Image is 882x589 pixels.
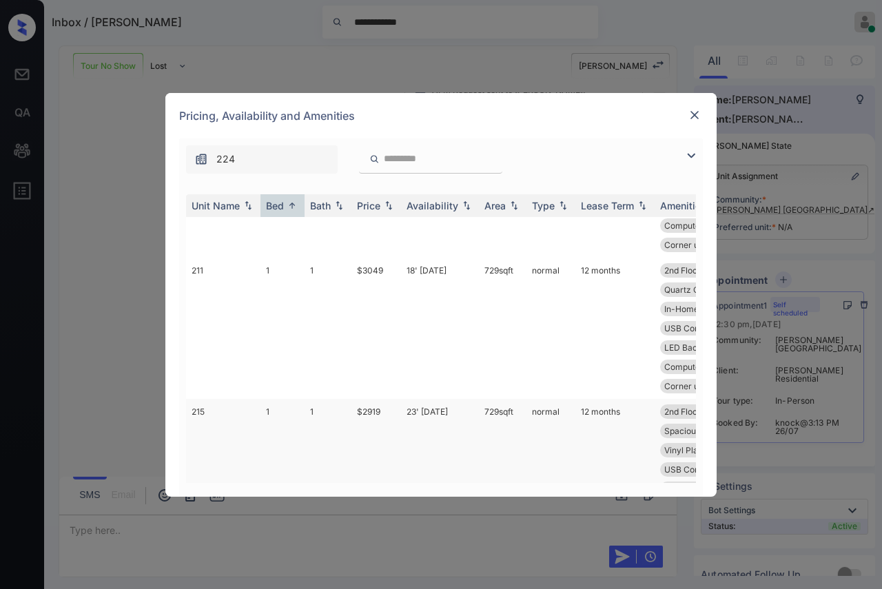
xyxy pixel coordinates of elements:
[241,200,255,210] img: sorting
[575,258,655,399] td: 12 months
[660,200,706,211] div: Amenities
[357,200,380,211] div: Price
[351,258,401,399] td: $3049
[260,258,305,399] td: 1
[266,200,284,211] div: Bed
[664,362,724,372] span: Computer desk
[192,200,240,211] div: Unit Name
[369,153,380,165] img: icon-zuma
[401,399,479,521] td: 23' [DATE]
[260,399,305,521] td: 1
[664,240,708,250] span: Corner unit
[507,200,521,210] img: sorting
[186,399,260,521] td: 215
[401,258,479,399] td: 18' [DATE]
[305,258,351,399] td: 1
[581,200,634,211] div: Lease Term
[194,152,208,166] img: icon-zuma
[479,399,526,521] td: 729 sqft
[664,285,734,295] span: Quartz Countert...
[664,445,728,455] span: Vinyl Plank - R...
[575,399,655,521] td: 12 months
[332,200,346,210] img: sorting
[382,200,396,210] img: sorting
[479,258,526,399] td: 729 sqft
[683,147,699,164] img: icon-zuma
[532,200,555,211] div: Type
[664,381,708,391] span: Corner unit
[526,399,575,521] td: normal
[664,220,724,231] span: Computer desk
[407,200,458,211] div: Availability
[216,152,235,167] span: 224
[664,304,739,314] span: In-Home Washer ...
[351,399,401,521] td: $2919
[310,200,331,211] div: Bath
[688,108,701,122] img: close
[305,399,351,521] td: 1
[664,342,730,353] span: LED Back-lit Mi...
[635,200,649,210] img: sorting
[460,200,473,210] img: sorting
[664,323,737,333] span: USB Compatible ...
[186,258,260,399] td: 211
[484,200,506,211] div: Area
[664,464,737,475] span: USB Compatible ...
[664,265,701,276] span: 2nd Floor
[526,258,575,399] td: normal
[165,93,717,138] div: Pricing, Availability and Amenities
[664,426,727,436] span: Spacious Closet
[556,200,570,210] img: sorting
[285,200,299,211] img: sorting
[664,406,701,417] span: 2nd Floor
